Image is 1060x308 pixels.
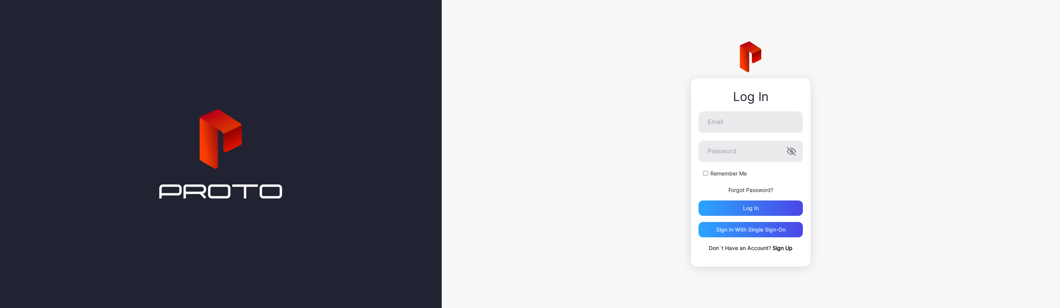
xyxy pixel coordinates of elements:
button: Sign in With Single Sign-On [698,222,803,237]
label: Remember Me [710,170,747,177]
a: Forgot Password? [728,187,773,193]
input: Email [698,111,803,133]
div: Sign in With Single Sign-On [716,227,786,233]
input: Password [698,141,803,162]
div: Log In [698,90,803,104]
div: Log in [743,205,759,211]
button: Password [787,147,796,156]
button: Log in [698,200,803,216]
p: Don`t Have an Account? [698,243,803,253]
a: Sign Up [773,245,793,251]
